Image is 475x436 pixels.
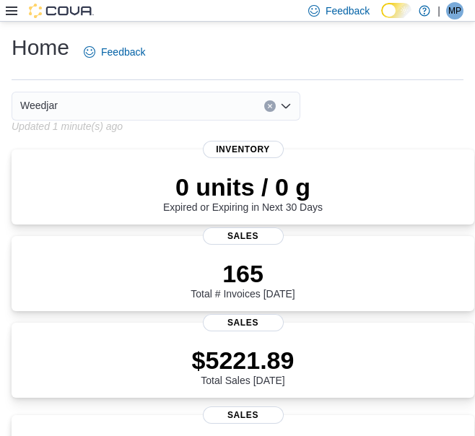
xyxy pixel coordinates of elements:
div: Expired or Expiring in Next 30 Days [163,173,323,213]
button: Clear input [264,100,276,112]
p: Updated 1 minute(s) ago [12,121,123,132]
span: Inventory [203,141,284,158]
input: Dark Mode [381,3,411,18]
p: 165 [191,259,295,288]
p: | [437,2,440,19]
div: Matt Proulx [446,2,463,19]
div: Total # Invoices [DATE] [191,259,295,300]
span: Sales [203,227,284,245]
p: $5221.89 [192,346,295,375]
span: Weedjar [20,97,58,114]
p: 0 units / 0 g [163,173,323,201]
button: Open list of options [280,100,292,112]
h1: Home [12,33,69,62]
span: Sales [203,406,284,424]
img: Cova [29,4,94,18]
span: Dark Mode [381,18,382,19]
span: Feedback [326,4,370,18]
a: Feedback [78,38,151,66]
span: MP [448,2,461,19]
div: Total Sales [DATE] [192,346,295,386]
span: Sales [203,314,284,331]
span: Feedback [101,45,145,59]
